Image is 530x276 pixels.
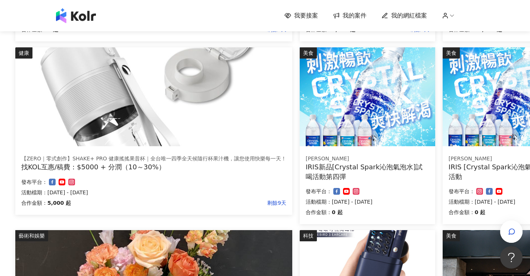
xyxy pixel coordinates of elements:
span: 我的網紅檔案 [391,12,427,20]
iframe: Help Scout Beacon - Open [500,246,523,269]
div: 藝術和娛樂 [15,230,48,241]
p: 剩餘9天 [71,198,286,207]
p: 5,000 起 [47,198,71,207]
p: 合作金額： [449,208,475,217]
p: 活動檔期：[DATE] - [DATE] [306,197,429,206]
p: 發布平台： [21,178,47,186]
p: 發布平台： [449,187,475,196]
img: 【ZERO｜零式創作】SHAKE+ pro 健康搖搖果昔杯｜全台唯一四季全天候隨行杯果汁機，讓您使用快樂每一天！ [15,47,292,146]
span: 我的案件 [343,12,367,20]
img: logo [56,8,96,23]
span: 我要接案 [294,12,318,20]
div: IRIS新品[Crystal Spark沁泡氣泡水]試喝活動第四彈 [306,162,429,181]
a: 我的網紅檔案 [381,12,427,20]
p: 0 起 [332,208,343,217]
a: 我要接案 [284,12,318,20]
div: 美食 [443,47,460,59]
p: 合作金額： [21,198,47,207]
div: 科技 [300,230,317,241]
p: 合作金額： [306,208,332,217]
div: 美食 [443,230,460,241]
p: 發布平台： [306,187,332,196]
img: Crystal Spark 沁泡氣泡水 [300,47,435,146]
p: 0 起 [475,208,486,217]
div: 健康 [15,47,32,59]
div: 【ZERO｜零式創作】SHAKE+ PRO 健康搖搖果昔杯｜全台唯一四季全天候隨行杯果汁機，讓您使用快樂每一天！ [21,155,286,163]
div: 美食 [300,47,317,59]
div: [PERSON_NAME] [306,155,429,163]
div: 找KOL互惠/稿費：$5000 + 分潤（10～30%） [21,162,286,172]
a: 我的案件 [333,12,367,20]
p: 活動檔期：[DATE] - [DATE] [21,188,286,197]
